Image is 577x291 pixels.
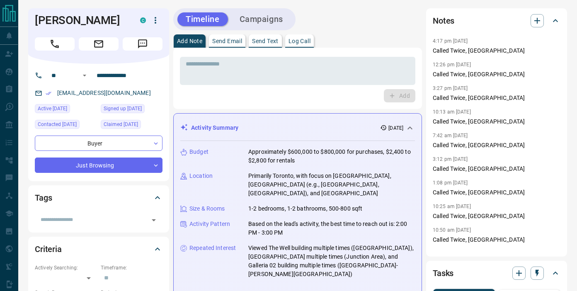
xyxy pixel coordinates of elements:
p: Send Email [212,38,242,44]
p: 10:13 am [DATE] [433,109,471,115]
p: Called Twice, [GEOGRAPHIC_DATA] [433,117,560,126]
h2: Criteria [35,243,62,256]
p: 10:50 am [DATE] [433,227,471,233]
p: Called Twice, [GEOGRAPHIC_DATA] [433,94,560,102]
p: 1:08 pm [DATE] [433,180,468,186]
span: Signed up [DATE] [104,104,142,113]
a: [EMAIL_ADDRESS][DOMAIN_NAME] [57,90,151,96]
p: Called Twice, [GEOGRAPHIC_DATA] [433,46,560,55]
div: Tasks [433,263,560,283]
p: Called Twice, [GEOGRAPHIC_DATA] [433,235,560,244]
p: Send Text [252,38,279,44]
h2: Notes [433,14,454,27]
p: Activity Summary [191,124,238,132]
p: Repeated Interest [189,244,236,252]
button: Campaigns [231,12,291,26]
p: Budget [189,148,208,156]
p: 3:12 pm [DATE] [433,156,468,162]
p: Approximately $600,000 to $800,000 for purchases, $2,400 to $2,800 for rentals [248,148,415,165]
p: Called Twice, [GEOGRAPHIC_DATA] [433,188,560,197]
p: 1-2 bedrooms, 1-2 bathrooms, 500-800 sqft [248,204,362,213]
p: Viewed The Well building multiple times ([GEOGRAPHIC_DATA]), [GEOGRAPHIC_DATA] multiple times (Ju... [248,244,415,279]
p: Based on the lead's activity, the best time to reach out is: 2:00 PM - 3:00 PM [248,220,415,237]
p: Called Twice, [GEOGRAPHIC_DATA] [433,70,560,79]
p: Timeframe: [101,264,162,272]
button: Open [148,214,160,226]
h2: Tags [35,191,52,204]
div: Buyer [35,136,162,151]
span: Call [35,37,75,51]
p: 12:26 pm [DATE] [433,62,471,68]
svg: Email Verified [46,90,51,96]
span: Message [123,37,162,51]
p: 9:08 am [DATE] [433,251,468,257]
div: Criteria [35,239,162,259]
div: Activity Summary[DATE] [180,120,415,136]
p: Primarily Toronto, with focus on [GEOGRAPHIC_DATA], [GEOGRAPHIC_DATA] (e.g., [GEOGRAPHIC_DATA], [... [248,172,415,198]
p: 4:17 pm [DATE] [433,38,468,44]
p: 10:25 am [DATE] [433,204,471,209]
p: Called Twice, [GEOGRAPHIC_DATA] [433,141,560,150]
div: Tue May 20 2025 [101,120,162,131]
h2: Tasks [433,267,453,280]
button: Timeline [177,12,228,26]
div: Notes [433,11,560,31]
p: Add Note [177,38,202,44]
p: Location [189,172,213,180]
p: Size & Rooms [189,204,225,213]
p: 3:27 pm [DATE] [433,85,468,91]
div: Mon May 19 2025 [101,104,162,116]
p: [DATE] [388,124,403,132]
span: Claimed [DATE] [104,120,138,129]
p: Log Call [288,38,310,44]
div: Just Browsing [35,158,162,173]
div: condos.ca [140,17,146,23]
p: Actively Searching: [35,264,97,272]
p: Called Twice, [GEOGRAPHIC_DATA] [433,212,560,221]
div: Tue May 20 2025 [35,120,97,131]
div: Wed Aug 20 2025 [35,104,97,116]
p: Called Twice, [GEOGRAPHIC_DATA] [433,165,560,173]
p: 7:42 am [DATE] [433,133,468,138]
span: Email [79,37,119,51]
p: Activity Pattern [189,220,230,228]
h1: [PERSON_NAME] [35,14,128,27]
span: Contacted [DATE] [38,120,77,129]
span: Active [DATE] [38,104,67,113]
button: Open [80,70,90,80]
div: Tags [35,188,162,208]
